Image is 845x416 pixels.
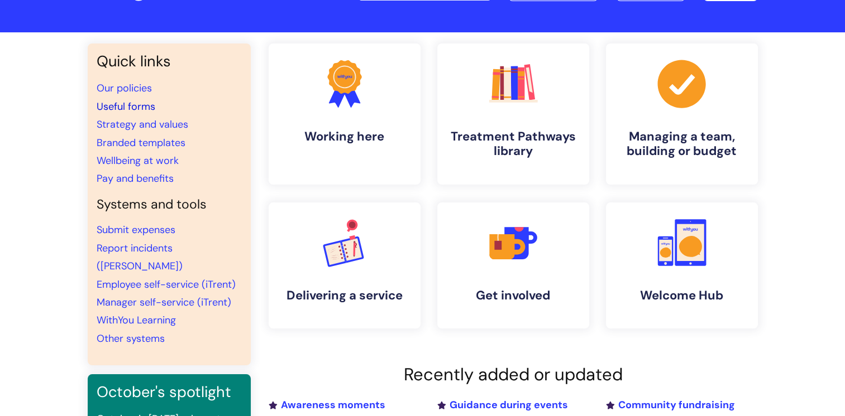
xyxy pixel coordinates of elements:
h4: Delivering a service [278,288,412,303]
h4: Welcome Hub [615,288,749,303]
a: Report incidents ([PERSON_NAME]) [97,241,183,273]
a: Working here [269,43,421,185]
h4: Working here [278,129,412,144]
a: Submit expenses [97,223,175,236]
a: Managing a team, building or budget [606,43,758,185]
a: Our policies [97,81,152,95]
h2: Recently added or updated [269,364,758,385]
a: Manager self-service (iTrent) [97,296,231,309]
a: Welcome Hub [606,202,758,328]
h3: Quick links [97,52,242,70]
a: Employee self-service (iTrent) [97,278,236,291]
h4: Get involved [446,288,580,303]
a: Strategy and values [97,118,188,131]
a: Other systems [97,332,165,345]
a: Pay and benefits [97,172,174,185]
a: Awareness moments [269,398,385,412]
h3: October's spotlight [97,383,242,401]
h4: Managing a team, building or budget [615,129,749,159]
a: Get involved [437,202,589,328]
a: Branded templates [97,136,185,149]
a: Delivering a service [269,202,421,328]
a: WithYou Learning [97,313,176,327]
h4: Treatment Pathways library [446,129,580,159]
a: Wellbeing at work [97,154,179,167]
a: Useful forms [97,100,155,113]
a: Treatment Pathways library [437,43,589,185]
h4: Systems and tools [97,197,242,212]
